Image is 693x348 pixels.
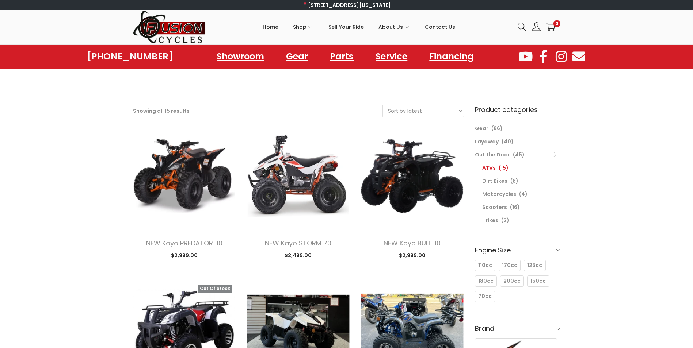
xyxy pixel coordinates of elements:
a: Showroom [209,48,271,65]
select: Shop order [383,105,464,117]
span: Shop [293,18,306,36]
span: 2,999.00 [171,252,198,259]
span: 125cc [527,262,542,269]
span: (2) [501,217,509,224]
span: 2,999.00 [399,252,426,259]
a: [STREET_ADDRESS][US_STATE] [302,1,391,9]
img: Woostify retina logo [133,10,206,44]
h6: Product categories [475,105,560,115]
span: 2,499.00 [285,252,312,259]
a: Home [263,11,278,43]
nav: Menu [209,48,481,65]
a: Trikes [482,217,498,224]
a: 0 [546,23,555,31]
span: About Us [378,18,403,36]
nav: Primary navigation [206,11,512,43]
span: (16) [510,204,520,211]
span: 180cc [478,277,494,285]
a: Gear [279,48,315,65]
img: 📍 [302,2,308,7]
a: Layaway [475,138,499,145]
span: Contact Us [425,18,455,36]
a: About Us [378,11,410,43]
a: Sell Your Ride [328,11,364,43]
span: Sell Your Ride [328,18,364,36]
a: Motorcycles [482,190,516,198]
span: $ [171,252,174,259]
span: (15) [499,164,509,171]
span: (40) [502,138,514,145]
a: Gear [475,125,488,132]
a: Out the Door [475,151,510,158]
span: Home [263,18,278,36]
span: (86) [491,125,503,132]
a: Financing [422,48,481,65]
p: Showing all 15 results [133,106,190,116]
a: Parts [323,48,361,65]
span: 150cc [530,277,546,285]
h6: Brand [475,320,560,337]
a: Shop [293,11,314,43]
span: 110cc [478,262,492,269]
a: Scooters [482,204,507,211]
a: NEW Kayo STORM 70 [265,239,331,248]
span: 200cc [503,277,521,285]
a: ATVs [482,164,496,171]
a: NEW Kayo PREDATOR 110 [146,239,222,248]
span: 70cc [478,293,492,300]
span: 170cc [502,262,517,269]
span: (4) [519,190,528,198]
span: (8) [510,177,518,185]
a: NEW Kayo BULL 110 [384,239,441,248]
a: Dirt Bikes [482,177,507,185]
a: [PHONE_NUMBER] [87,51,173,62]
span: $ [399,252,402,259]
a: Contact Us [425,11,455,43]
a: Service [368,48,415,65]
span: $ [285,252,288,259]
h6: Engine Size [475,241,560,259]
span: (45) [513,151,525,158]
